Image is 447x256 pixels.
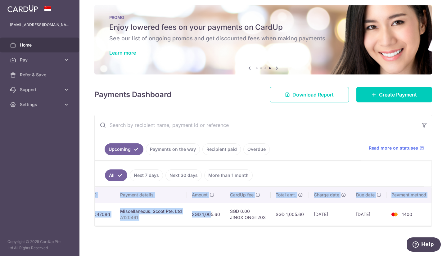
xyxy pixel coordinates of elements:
a: Next 7 days [130,169,163,181]
span: CardUp fee [230,192,254,198]
th: Payment method [386,187,434,203]
td: [DATE] [351,203,386,226]
span: Download Report [292,91,334,98]
th: Payment details [115,187,187,203]
h6: See our list of ongoing promos and get discounted fees when making payments [109,35,417,42]
iframe: Opens a widget where you can find more information [407,237,441,253]
span: Read more on statuses [369,145,418,151]
a: All [105,169,127,181]
img: CardUp [7,5,38,12]
p: [EMAIL_ADDRESS][DOMAIN_NAME] [10,22,70,28]
span: Charge date [314,192,339,198]
h4: Payments Dashboard [94,89,171,100]
a: Create Payment [356,87,432,102]
a: Overdue [243,143,270,155]
div: Miscellaneous. Scoot Pte. Ltd [120,208,182,214]
span: Home [20,42,61,48]
td: [DATE] [309,203,351,226]
a: Read more on statuses [369,145,424,151]
a: Next 30 days [165,169,202,181]
td: SGD 1,005.60 [271,203,309,226]
td: SGD 0.00 JINGXIONGT203 [225,203,271,226]
span: Total amt. [276,192,296,198]
p: A120461 [120,214,182,221]
a: More than 1 month [204,169,253,181]
a: Learn more [109,50,136,56]
td: SGD 1,005.60 [187,203,225,226]
span: Amount [192,192,208,198]
a: Upcoming [105,143,143,155]
img: Bank Card [388,211,401,218]
span: Pay [20,57,61,63]
span: Settings [20,101,61,108]
h5: Enjoy lowered fees on your payments on CardUp [109,22,417,32]
span: Create Payment [379,91,417,98]
input: Search by recipient name, payment id or reference [95,115,417,135]
img: Latest Promos banner [94,5,432,74]
a: Recipient paid [202,143,241,155]
p: PROMO [109,15,417,20]
span: Support [20,87,61,93]
span: Due date [356,192,375,198]
a: Download Report [270,87,349,102]
span: 1400 [402,212,412,217]
span: Refer & Save [20,72,61,78]
a: Payments on the way [146,143,200,155]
